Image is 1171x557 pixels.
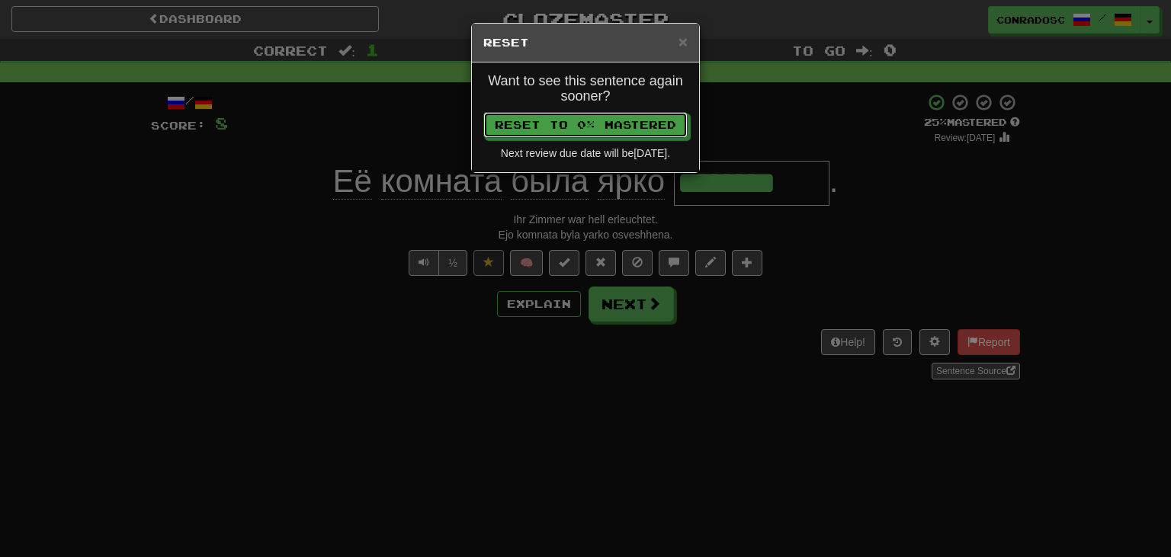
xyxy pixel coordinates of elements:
[483,146,688,161] div: Next review due date will be [DATE] .
[483,112,688,138] button: Reset to 0% Mastered
[483,35,688,50] h5: Reset
[483,74,688,104] h4: Want to see this sentence again sooner?
[679,33,688,50] span: ×
[679,34,688,50] button: Close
